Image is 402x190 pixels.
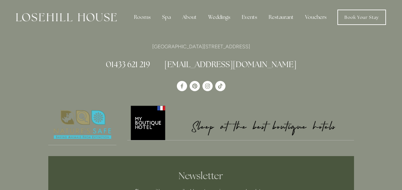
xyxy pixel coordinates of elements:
img: My Boutique Hotel - Logo [127,105,354,140]
p: [GEOGRAPHIC_DATA][STREET_ADDRESS] [48,42,354,51]
a: [EMAIL_ADDRESS][DOMAIN_NAME] [164,59,296,69]
div: About [177,11,202,24]
h2: Newsletter [83,170,319,182]
a: Instagram [202,81,213,91]
div: Spa [157,11,176,24]
a: Vouchers [300,11,332,24]
div: Events [237,11,262,24]
img: Nature's Safe - Logo [48,105,117,145]
a: Pinterest [190,81,200,91]
div: Rooms [129,11,156,24]
img: Losehill House [16,13,117,21]
a: Book Your Stay [337,10,386,25]
div: Weddings [203,11,235,24]
a: Losehill House Hotel & Spa [177,81,187,91]
a: TikTok [215,81,225,91]
div: Restaurant [264,11,299,24]
a: 01433 621 219 [106,59,150,69]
